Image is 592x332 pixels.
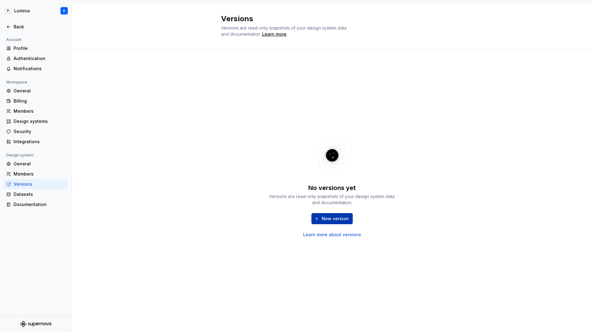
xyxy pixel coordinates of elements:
div: E [63,8,65,13]
div: Back [14,24,65,30]
div: Design systems [14,118,65,124]
a: Documentation [4,200,68,209]
a: Members [4,106,68,116]
a: Back [4,22,68,32]
a: Integrations [4,137,68,147]
span: Versions are read-only snapshots of your design system data and documentation. [221,25,347,37]
a: Versions [4,179,68,189]
div: No versions yet [308,184,356,192]
div: Integrations [14,139,65,145]
svg: Supernova Logo [20,321,51,327]
div: General [14,88,65,94]
div: Authentication [14,55,65,62]
a: Datasets [4,189,68,199]
a: Billing [4,96,68,106]
div: Documentation [14,201,65,208]
div: Profile [14,45,65,51]
div: Workspace [4,79,30,86]
div: Security [14,128,65,135]
div: Lumina [14,8,30,14]
div: Datasets [14,191,65,197]
button: New version [311,213,353,224]
a: Notifications [4,64,68,74]
a: General [4,86,68,96]
div: Members [14,171,65,177]
a: Members [4,169,68,179]
a: Learn more about versions [303,232,361,238]
div: Billing [14,98,65,104]
a: Authentication [4,54,68,63]
div: Versions are read-only snapshots of your design system data and documentation. [267,193,397,206]
div: Design system [4,152,36,159]
div: P [4,7,12,14]
span: New version [322,216,349,222]
h2: Versions [221,14,436,24]
a: Profile [4,43,68,53]
a: Design systems [4,116,68,126]
div: Notifications [14,66,65,72]
button: PLuminaE [1,4,70,18]
a: General [4,159,68,169]
a: Learn more [262,31,286,37]
div: Members [14,108,65,114]
a: Security [4,127,68,136]
div: Versions [14,181,65,187]
div: General [14,161,65,167]
span: . [261,32,287,37]
div: Account [4,36,24,43]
